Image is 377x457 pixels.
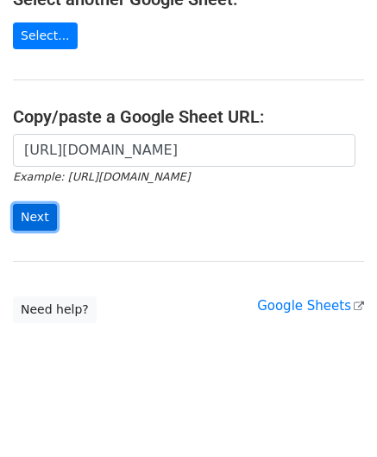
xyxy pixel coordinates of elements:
iframe: Chat Widget [291,374,377,457]
a: Need help? [13,296,97,323]
h4: Copy/paste a Google Sheet URL: [13,106,364,127]
small: Example: [URL][DOMAIN_NAME] [13,170,190,183]
input: Next [13,204,57,231]
input: Paste your Google Sheet URL here [13,134,355,167]
a: Select... [13,22,78,49]
a: Google Sheets [257,298,364,314]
